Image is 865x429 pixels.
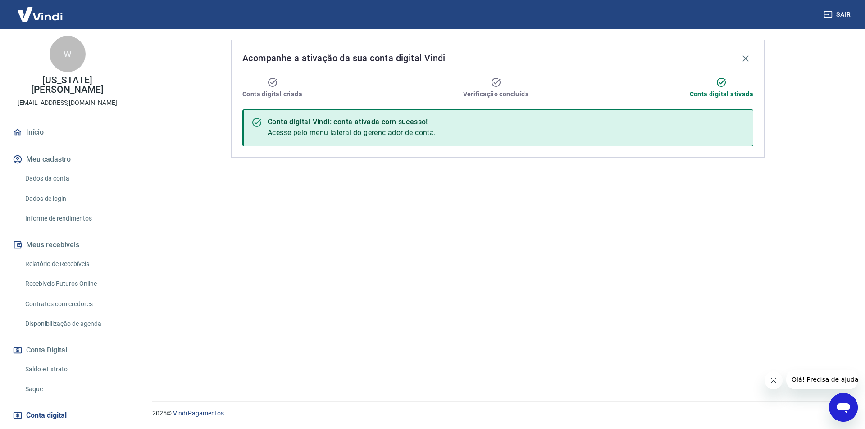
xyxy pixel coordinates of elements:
[11,122,124,142] a: Início
[22,275,124,293] a: Recebíveis Futuros Online
[18,98,117,108] p: [EMAIL_ADDRESS][DOMAIN_NAME]
[11,149,124,169] button: Meu cadastro
[822,6,854,23] button: Sair
[829,393,858,422] iframe: Botão para abrir a janela de mensagens
[22,315,124,333] a: Disponibilização de agenda
[242,90,302,99] span: Conta digital criada
[5,6,76,14] span: Olá! Precisa de ajuda?
[765,371,783,389] iframe: Fechar mensagem
[7,76,127,95] p: [US_STATE][PERSON_NAME]
[152,409,843,418] p: 2025 ©
[22,209,124,228] a: Informe de rendimentos
[173,410,224,417] a: Vindi Pagamentos
[22,255,124,273] a: Relatório de Recebíveis
[22,190,124,208] a: Dados de login
[22,360,124,379] a: Saldo e Extrato
[22,295,124,313] a: Contratos com credores
[11,0,69,28] img: Vindi
[786,370,858,389] iframe: Mensagem da empresa
[50,36,86,72] div: W
[22,169,124,188] a: Dados da conta
[463,90,529,99] span: Verificação concluída
[26,409,67,422] span: Conta digital
[690,90,753,99] span: Conta digital ativada
[268,117,436,127] div: Conta digital Vindi: conta ativada com sucesso!
[11,235,124,255] button: Meus recebíveis
[242,51,446,65] span: Acompanhe a ativação da sua conta digital Vindi
[11,406,124,425] a: Conta digital
[22,380,124,398] a: Saque
[268,128,436,137] span: Acesse pelo menu lateral do gerenciador de conta.
[11,340,124,360] button: Conta Digital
